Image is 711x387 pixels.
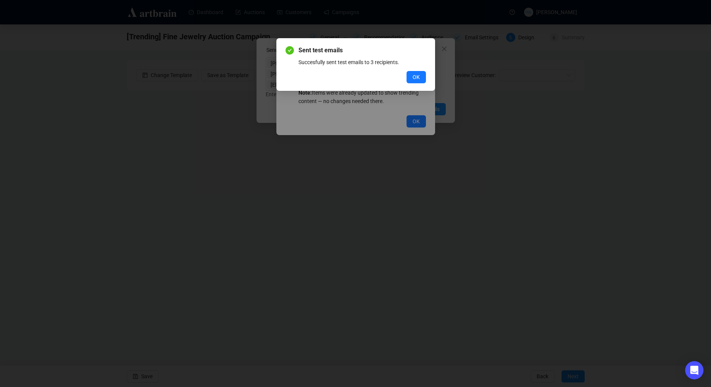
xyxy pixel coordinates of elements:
[285,46,294,55] span: check-circle
[685,361,703,379] div: Open Intercom Messenger
[298,46,426,55] span: Sent test emails
[413,73,420,81] span: OK
[298,58,426,66] div: Succesfully sent test emails to 3 recipients.
[406,71,426,83] button: OK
